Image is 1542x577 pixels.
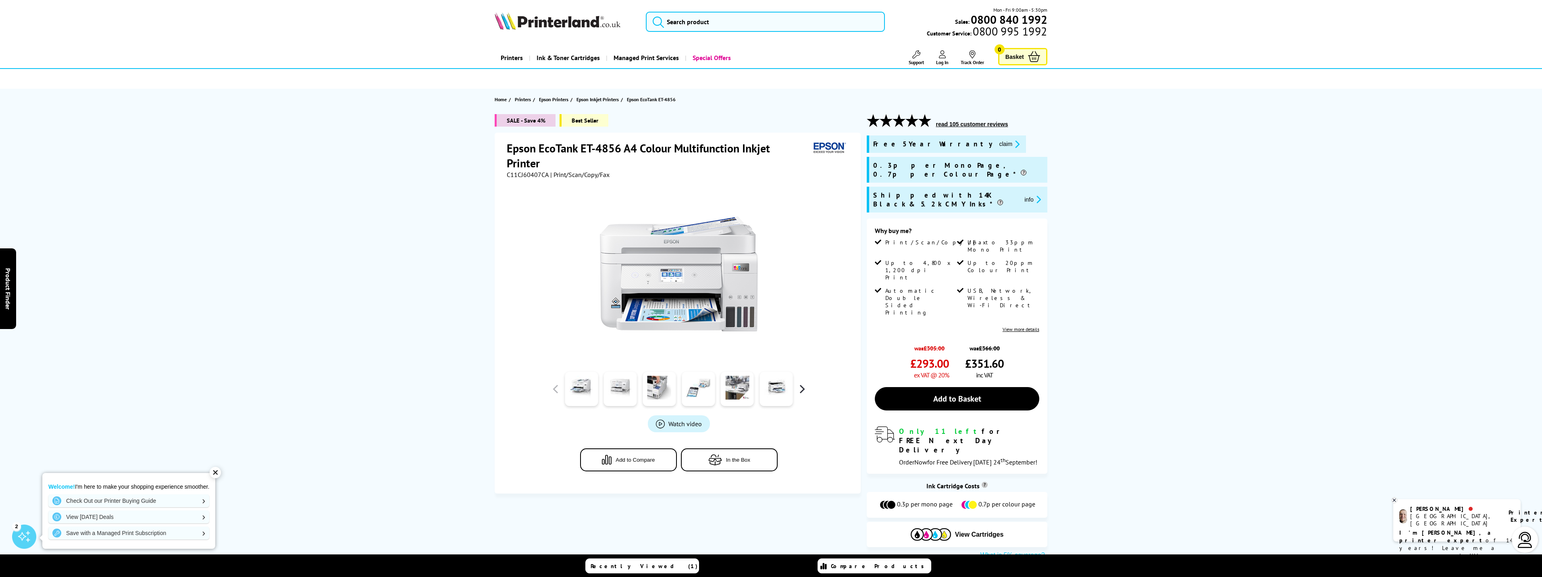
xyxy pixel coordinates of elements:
a: View more details [1003,326,1039,332]
span: Now [914,458,927,466]
span: SALE - Save 4% [495,114,556,127]
a: Epson Printers [539,95,570,104]
strong: Welcome! [48,483,75,490]
span: Best Seller [560,114,608,127]
span: Basket [1005,51,1024,62]
span: Add to Compare [616,457,655,463]
button: View Cartridges [873,528,1041,541]
a: Managed Print Services [606,48,685,68]
a: Log In [936,50,949,65]
a: Special Offers [685,48,737,68]
span: Sales: [955,18,970,25]
span: Compare Products [831,562,928,570]
a: Printers [515,95,533,104]
div: 2 [12,522,21,531]
h1: Epson EcoTank ET-4856 A4 Colour Multifunction Inkjet Printer [507,141,810,171]
a: Compare Products [818,558,931,573]
button: promo-description [997,140,1022,149]
b: 0800 840 1992 [971,12,1047,27]
img: Epson EcoTank ET-4856 Thumbnail [600,195,758,353]
span: Printers [515,95,531,104]
span: Shipped with 14K Black & 5.2k CMY Inks* [873,191,1018,208]
strike: £366.00 [979,344,1000,352]
button: read 105 customer reviews [933,121,1010,128]
a: Add to Basket [875,387,1039,410]
img: user-headset-light.svg [1517,532,1533,548]
span: View Cartridges [955,531,1004,538]
img: Cartridges [911,528,951,541]
div: for FREE Next Day Delivery [899,427,1039,454]
span: 0 [995,44,1005,54]
span: Ink & Toner Cartridges [537,48,600,68]
p: of 14 years! Leave me a message and I'll respond ASAP [1399,529,1515,567]
div: Why buy me? [875,227,1039,239]
div: modal_delivery [875,427,1039,466]
span: Up to 4,800 x 1,200 dpi Print [885,259,955,281]
a: Support [909,50,924,65]
span: Watch video [668,420,702,428]
span: In the Box [726,457,750,463]
span: Only 11 left [899,427,982,436]
a: Printerland Logo [495,12,635,31]
img: Printerland Logo [495,12,620,30]
button: In the Box [681,448,778,471]
a: Home [495,95,509,104]
span: Log In [936,59,949,65]
a: Basket 0 [998,48,1047,65]
span: Epson Inkjet Printers [576,95,619,104]
div: [PERSON_NAME] [1410,505,1498,512]
a: Check Out our Printer Buying Guide [48,494,209,507]
span: Product Finder [4,268,12,309]
span: Mon - Fri 9:00am - 5:30pm [993,6,1047,14]
div: [GEOGRAPHIC_DATA], [GEOGRAPHIC_DATA] [1410,512,1498,527]
div: Ink Cartridge Costs [867,482,1047,490]
sup: Cost per page [982,482,988,488]
a: Track Order [961,50,984,65]
sup: th [1001,456,1005,464]
a: Ink & Toner Cartridges [529,48,606,68]
span: Up to 33ppm Mono Print [968,239,1038,253]
span: Support [909,59,924,65]
a: View [DATE] Deals [48,510,209,523]
span: was [965,340,1004,352]
a: Product_All_Videos [648,415,710,432]
span: Epson Printers [539,95,568,104]
button: Add to Compare [580,448,677,471]
b: I'm [PERSON_NAME], a printer expert [1399,529,1493,544]
button: What is 5% coverage? [978,551,1047,559]
span: 0800 995 1992 [972,27,1047,35]
span: ex VAT @ 20% [914,371,949,379]
span: Order for Free Delivery [DATE] 24 September! [899,458,1037,466]
span: C11CJ60407CA [507,171,549,179]
a: Epson EcoTank ET-4856 [627,95,678,104]
a: Printers [495,48,529,68]
a: Recently Viewed (1) [585,558,699,573]
span: | Print/Scan/Copy/Fax [550,171,610,179]
button: promo-description [1022,195,1043,204]
span: Up to 20ppm Colour Print [968,259,1038,274]
span: Epson EcoTank ET-4856 [627,95,676,104]
span: £351.60 [965,356,1004,371]
span: inc VAT [976,371,993,379]
span: Free 5 Year Warranty [873,140,993,149]
span: 0.3p per Mono Page, 0.7p per Colour Page* [873,161,1043,179]
div: ✕ [210,467,221,478]
img: ashley-livechat.png [1399,509,1407,523]
span: 0.7p per colour page [978,500,1035,510]
a: 0800 840 1992 [970,16,1047,23]
span: Automatic Double Sided Printing [885,287,955,316]
span: Print/Scan/Copy/Fax [885,239,989,246]
span: Recently Viewed (1) [591,562,698,570]
span: was [910,340,949,352]
span: USB, Network, Wireless & Wi-Fi Direct [968,287,1038,309]
p: I'm here to make your shopping experience smoother. [48,483,209,490]
span: £293.00 [910,356,949,371]
a: Save with a Managed Print Subscription [48,527,209,540]
a: Epson Inkjet Printers [576,95,621,104]
span: Customer Service: [927,27,1047,37]
strike: £305.00 [924,344,945,352]
span: Home [495,95,507,104]
span: 0.3p per mono page [897,500,953,510]
img: Epson [810,141,847,156]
